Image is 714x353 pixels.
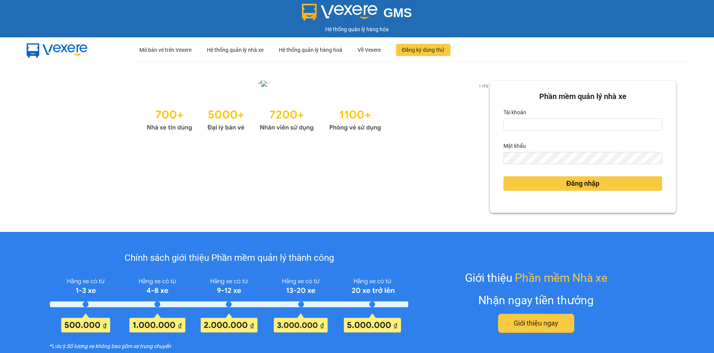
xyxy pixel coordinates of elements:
[476,81,490,91] p: 1 of 2
[503,91,662,102] div: Phần mềm quản lý nhà xe
[19,37,95,62] img: mbUUG5Q.png
[478,291,594,309] div: Nhận ngay tiền thưởng
[358,38,381,62] div: Về Vexere
[147,104,381,133] img: Statistics.png
[50,342,408,350] div: *Lưu ý:
[279,38,342,62] div: Hệ thống quản lý hàng hoá
[514,318,558,329] span: Giới thiệu ngay
[503,118,662,131] input: Tài khoản
[566,178,599,189] span: Đăng nhập
[503,140,526,152] label: Mật khẩu
[258,80,261,83] li: slide item 1
[503,176,662,191] button: Đăng nhập
[50,251,408,265] div: Chính sách giới thiệu Phần mềm quản lý thành công
[207,38,264,62] div: Hệ thống quản lý nhà xe
[302,11,412,18] a: GMS
[50,275,408,332] img: policy-intruduce-detail.png
[503,152,662,164] input: Mật khẩu
[402,46,444,54] span: Đăng ký dùng thử
[302,4,377,21] img: logo 2
[383,6,412,20] span: GMS
[38,81,49,89] button: previous slide / item
[267,80,270,83] li: slide item 2
[2,25,712,34] div: Hệ thống quản lý hàng hóa
[498,314,574,333] button: Giới thiệu ngay
[139,38,192,62] div: Mở bán vé trên Vexere
[465,269,607,287] div: Giới thiệu
[503,106,526,118] label: Tài khoản
[515,269,607,287] span: Phần mềm Nhà xe
[396,44,450,56] button: Đăng ký dùng thử
[67,342,171,350] i: Số lượng xe không bao gồm xe trung chuyển
[479,81,490,89] button: next slide / item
